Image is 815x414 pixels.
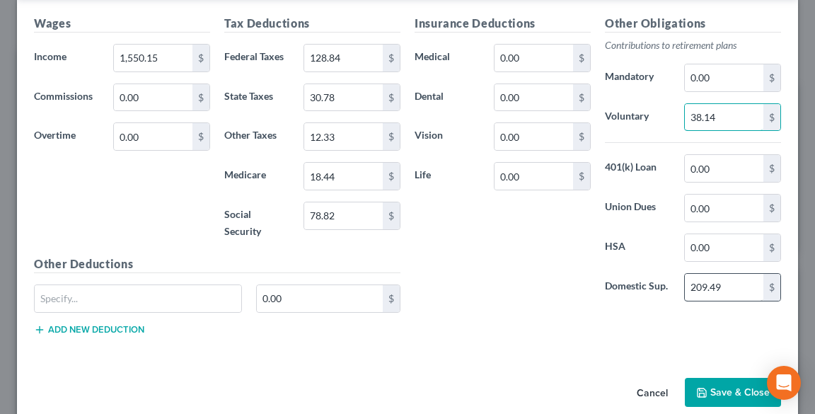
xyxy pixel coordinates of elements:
[192,84,209,111] div: $
[34,15,210,33] h5: Wages
[34,255,400,273] h5: Other Deductions
[598,103,677,132] label: Voluntary
[304,163,383,190] input: 0.00
[598,194,677,222] label: Union Dues
[114,84,192,111] input: 0.00
[217,162,296,190] label: Medicare
[763,155,780,182] div: $
[217,122,296,151] label: Other Taxes
[495,123,573,150] input: 0.00
[34,324,144,335] button: Add new deduction
[383,202,400,229] div: $
[224,15,400,33] h5: Tax Deductions
[383,45,400,71] div: $
[605,15,781,33] h5: Other Obligations
[495,45,573,71] input: 0.00
[573,163,590,190] div: $
[605,38,781,52] p: Contributions to retirement plans
[383,123,400,150] div: $
[763,274,780,301] div: $
[257,285,383,312] input: 0.00
[763,64,780,91] div: $
[383,285,400,312] div: $
[192,45,209,71] div: $
[304,84,383,111] input: 0.00
[27,84,106,112] label: Commissions
[573,123,590,150] div: $
[763,234,780,261] div: $
[407,122,487,151] label: Vision
[598,64,677,92] label: Mandatory
[415,15,591,33] h5: Insurance Deductions
[217,44,296,72] label: Federal Taxes
[685,155,763,182] input: 0.00
[304,123,383,150] input: 0.00
[598,154,677,183] label: 401(k) Loan
[192,123,209,150] div: $
[495,163,573,190] input: 0.00
[407,44,487,72] label: Medical
[407,84,487,112] label: Dental
[685,274,763,301] input: 0.00
[114,123,192,150] input: 0.00
[35,285,241,312] input: Specify...
[573,45,590,71] div: $
[685,195,763,222] input: 0.00
[573,84,590,111] div: $
[304,45,383,71] input: 0.00
[217,84,296,112] label: State Taxes
[27,122,106,151] label: Overtime
[383,84,400,111] div: $
[685,104,763,131] input: 0.00
[625,379,679,408] button: Cancel
[685,64,763,91] input: 0.00
[495,84,573,111] input: 0.00
[763,104,780,131] div: $
[685,234,763,261] input: 0.00
[217,202,296,244] label: Social Security
[383,163,400,190] div: $
[598,234,677,262] label: HSA
[114,45,192,71] input: 0.00
[598,273,677,301] label: Domestic Sup.
[767,366,801,400] div: Open Intercom Messenger
[407,162,487,190] label: Life
[763,195,780,222] div: $
[34,50,67,62] span: Income
[685,378,781,408] button: Save & Close
[304,202,383,229] input: 0.00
